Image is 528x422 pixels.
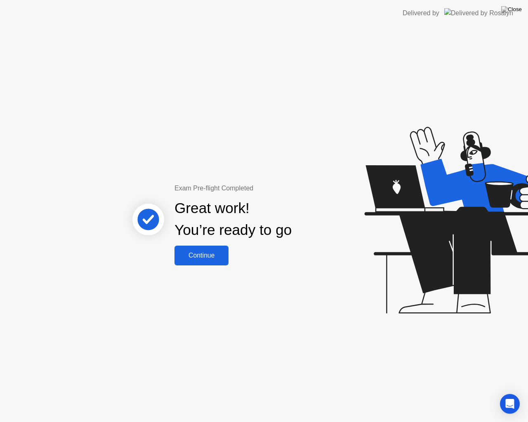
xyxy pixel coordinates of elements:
[444,8,513,18] img: Delivered by Rosalyn
[177,252,226,259] div: Continue
[501,6,522,13] img: Close
[174,183,345,193] div: Exam Pre-flight Completed
[500,394,520,414] div: Open Intercom Messenger
[174,246,229,265] button: Continue
[174,197,292,241] div: Great work! You’re ready to go
[403,8,439,18] div: Delivered by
